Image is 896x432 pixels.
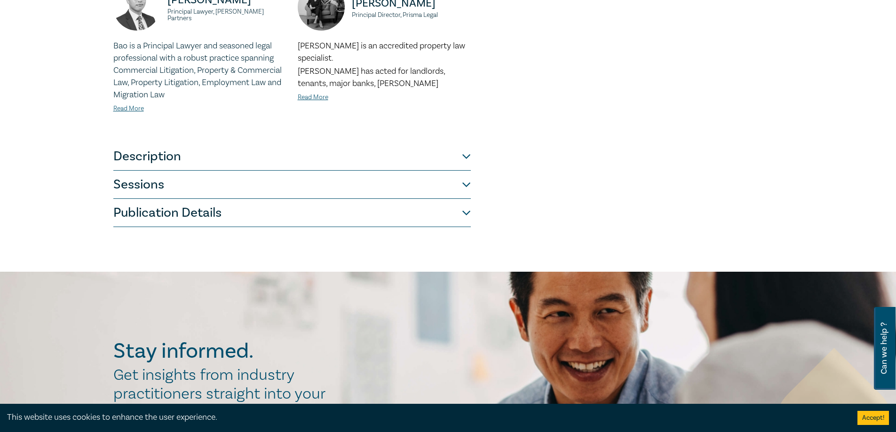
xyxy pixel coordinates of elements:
button: Publication Details [113,199,471,227]
h2: Get insights from industry practitioners straight into your inbox. [113,366,335,422]
button: Accept cookies [857,411,889,425]
a: Read More [113,104,144,113]
button: Sessions [113,171,471,199]
span: Can we help ? [880,313,888,384]
span: [PERSON_NAME] is an accredited property law specialist. [298,40,465,63]
button: Description [113,142,471,171]
p: Bao is a Principal Lawyer and seasoned legal professional with a robust practice spanning Commerc... [113,40,286,101]
h2: Stay informed. [113,339,335,363]
small: Principal Lawyer, [PERSON_NAME] Partners [167,8,286,22]
span: [PERSON_NAME] has acted for landlords, tenants, major banks, [PERSON_NAME] [298,66,445,89]
small: Principal Director, Prisma Legal [352,12,471,18]
div: This website uses cookies to enhance the user experience. [7,411,843,424]
a: Read More [298,93,328,102]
